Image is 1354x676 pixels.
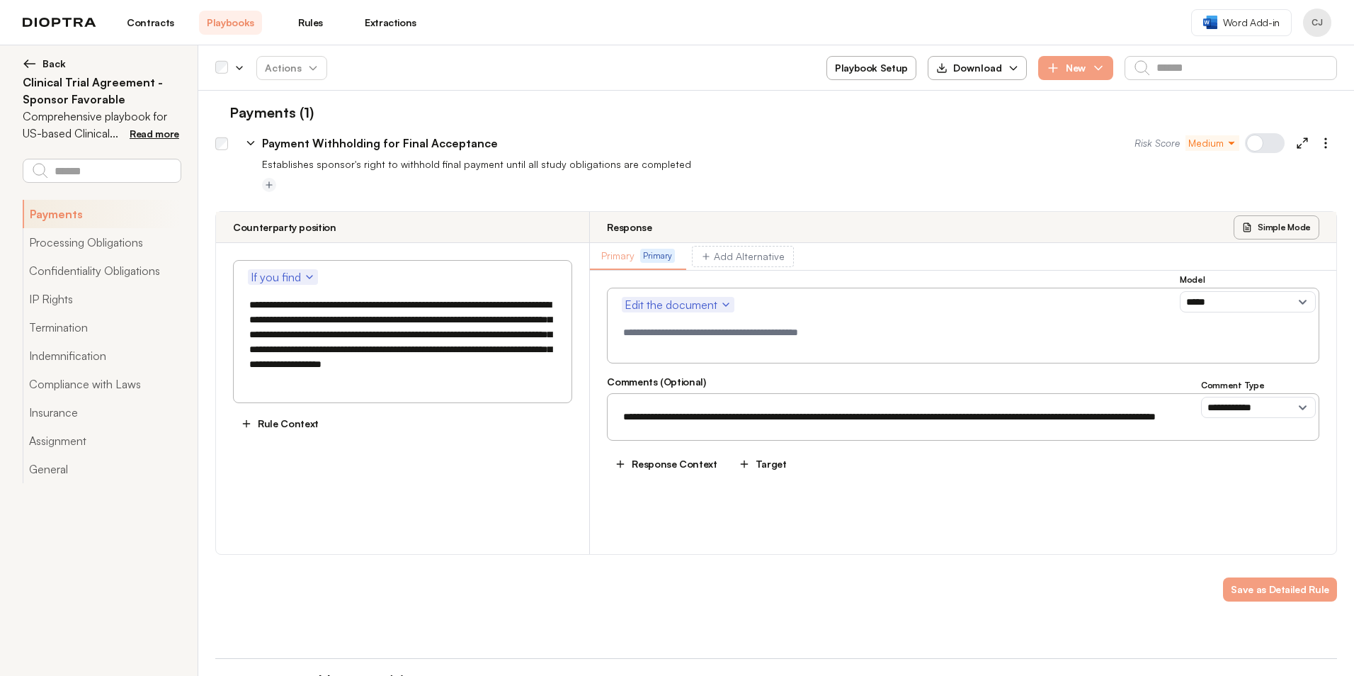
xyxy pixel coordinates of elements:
[233,412,326,436] button: Rule Context
[1180,291,1316,312] select: Model
[256,56,327,80] button: Actions
[279,11,342,35] a: Rules
[251,269,315,286] span: If you find
[262,135,498,152] p: Payment Withholding for Final Acceptance
[1223,578,1337,602] button: Save as Detailed Rule
[23,285,181,313] button: IP Rights
[1188,136,1236,150] span: Medium
[1201,397,1316,418] select: Comment Type
[23,108,181,142] p: Comprehensive playbook for US-based Clinical
[110,126,118,140] span: ...
[1223,16,1280,30] span: Word Add-in
[1234,215,1319,240] button: Simple Mode
[23,57,181,71] button: Back
[1038,56,1113,80] button: New
[731,452,795,476] button: Target
[248,269,318,285] button: If you find
[601,249,675,263] button: PrimaryPrimary
[1201,380,1316,391] h3: Comment Type
[262,178,276,192] button: Add tag
[23,342,181,370] button: Indemnification
[23,57,37,71] img: left arrow
[1191,9,1292,36] a: Word Add-in
[254,55,330,81] span: Actions
[1303,9,1331,37] button: Profile menu
[936,61,1002,75] div: Download
[23,313,181,342] button: Termination
[23,257,181,285] button: Confidentiality Obligations
[1185,135,1239,151] button: Medium
[215,62,228,74] div: Select all
[928,56,1027,80] button: Download
[119,11,182,35] a: Contracts
[1203,16,1217,29] img: word
[359,11,422,35] a: Extractions
[622,297,734,312] button: Edit the document
[23,398,181,427] button: Insurance
[625,296,732,313] span: Edit the document
[262,157,1337,171] p: Establishes sponsor's right to withhold final payment until all study obligations are completed
[607,375,1319,389] h3: Comments (Optional)
[607,452,724,476] button: Response Context
[199,11,262,35] a: Playbooks
[23,18,96,28] img: logo
[826,56,916,80] button: Playbook Setup
[23,200,181,228] button: Payments
[1134,136,1180,150] span: Risk Score
[601,249,635,263] span: Primary
[42,57,66,71] span: Back
[23,370,181,398] button: Compliance with Laws
[23,455,181,483] button: General
[692,246,794,267] button: Add Alternative
[233,220,336,235] h3: Counterparty position
[640,249,675,263] span: Primary
[23,427,181,455] button: Assignment
[607,220,652,235] h3: Response
[23,74,181,108] h2: Clinical Trial Agreement - Sponsor Favorable
[130,128,179,140] span: Read more
[215,102,314,123] h1: Payments (1)
[23,228,181,257] button: Processing Obligations
[1180,274,1316,286] h3: Model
